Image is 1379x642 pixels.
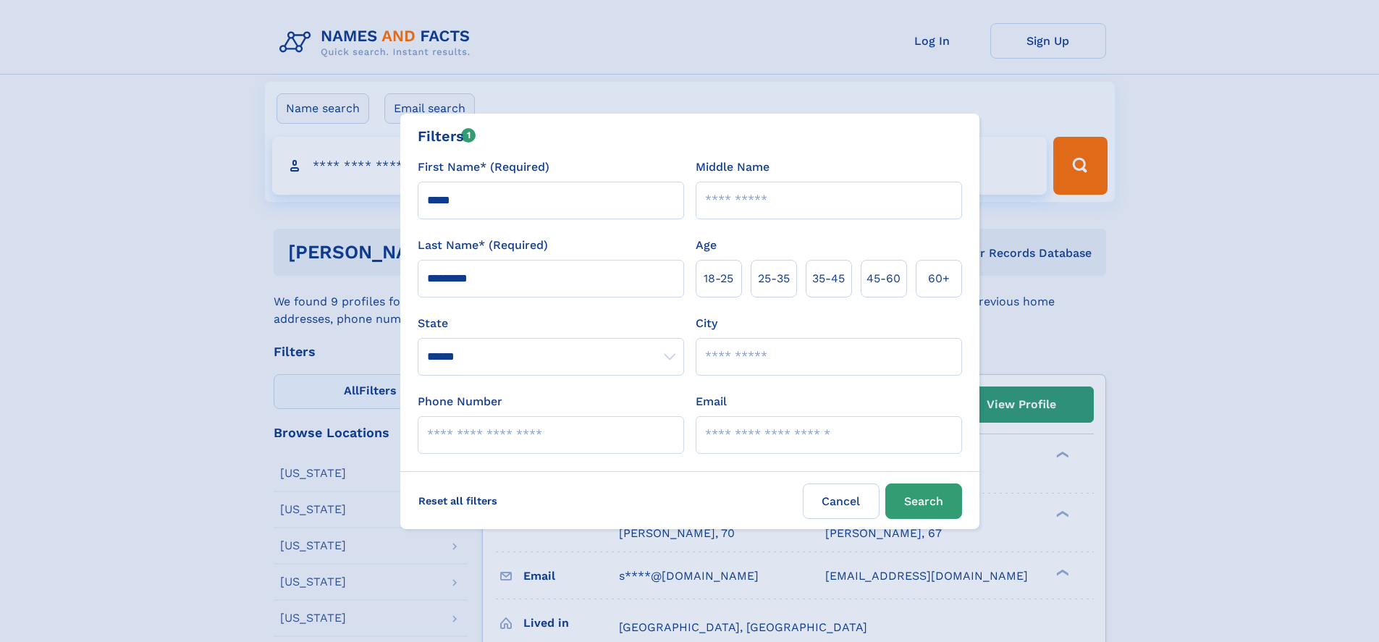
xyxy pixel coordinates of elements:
label: City [696,315,717,332]
label: Middle Name [696,159,769,176]
label: Phone Number [418,393,502,410]
span: 25‑35 [758,270,790,287]
span: 18‑25 [704,270,733,287]
label: Cancel [803,483,880,519]
span: 45‑60 [866,270,901,287]
label: Last Name* (Required) [418,237,548,254]
label: Email [696,393,727,410]
span: 35‑45 [812,270,845,287]
button: Search [885,483,962,519]
label: First Name* (Required) [418,159,549,176]
label: State [418,315,684,332]
span: 60+ [928,270,950,287]
label: Reset all filters [409,483,507,518]
div: Filters [418,125,476,147]
label: Age [696,237,717,254]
